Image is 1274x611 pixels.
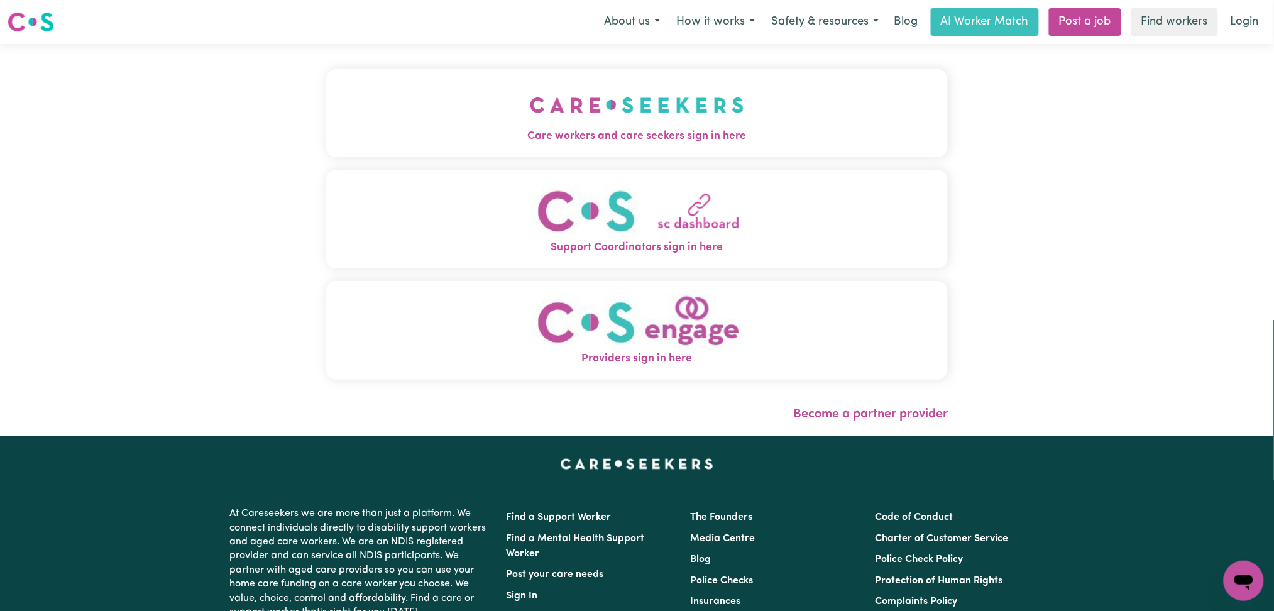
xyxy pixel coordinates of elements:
a: Protection of Human Rights [875,576,1002,586]
a: AI Worker Match [931,8,1039,36]
img: Careseekers logo [8,11,54,33]
a: Insurances [691,597,741,607]
a: Post a job [1049,8,1121,36]
a: Complaints Policy [875,597,957,607]
a: Login [1223,8,1266,36]
a: Blog [887,8,926,36]
a: Careseekers logo [8,8,54,36]
button: Care workers and care seekers sign in here [326,69,948,157]
a: Become a partner provider [793,408,948,421]
button: About us [596,9,668,35]
button: How it works [668,9,763,35]
a: Careseekers home page [561,459,713,469]
span: Providers sign in here [326,351,948,367]
button: Safety & resources [763,9,887,35]
a: Charter of Customer Service [875,534,1008,544]
a: The Founders [691,512,753,522]
a: Find a Support Worker [507,512,612,522]
iframe: Button to launch messaging window [1224,561,1264,601]
a: Police Check Policy [875,554,963,564]
a: Find workers [1131,8,1218,36]
a: Media Centre [691,534,755,544]
a: Sign In [507,591,538,601]
button: Support Coordinators sign in here [326,170,948,268]
span: Care workers and care seekers sign in here [326,128,948,145]
a: Police Checks [691,576,754,586]
a: Post your care needs [507,570,604,580]
span: Support Coordinators sign in here [326,239,948,256]
a: Code of Conduct [875,512,953,522]
button: Providers sign in here [326,281,948,380]
a: Find a Mental Health Support Worker [507,534,645,559]
a: Blog [691,554,711,564]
